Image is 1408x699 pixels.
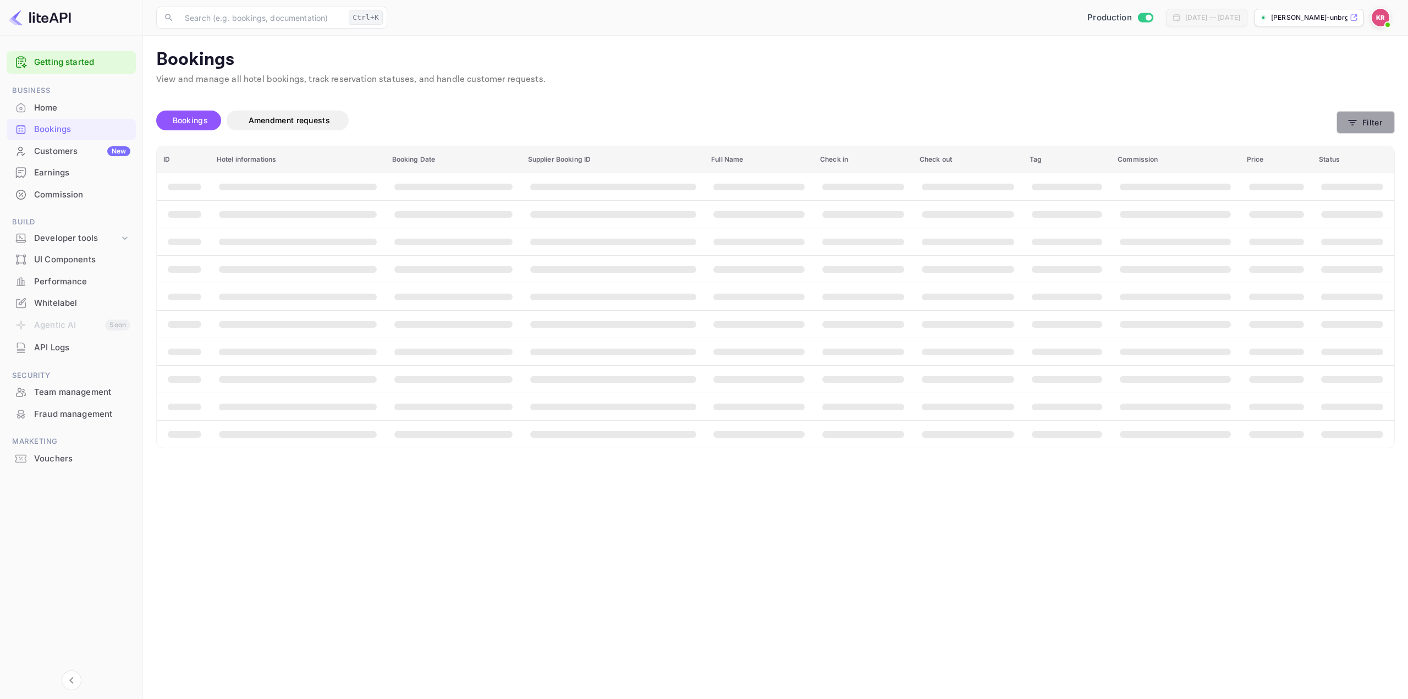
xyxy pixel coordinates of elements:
[7,382,136,402] a: Team management
[7,119,136,140] div: Bookings
[349,10,383,25] div: Ctrl+K
[7,448,136,470] div: Vouchers
[7,119,136,139] a: Bookings
[7,216,136,228] span: Build
[7,293,136,313] a: Whitelabel
[1083,12,1157,24] div: Switch to Sandbox mode
[7,293,136,314] div: Whitelabel
[34,342,130,354] div: API Logs
[34,276,130,288] div: Performance
[7,85,136,97] span: Business
[7,249,136,269] a: UI Components
[7,249,136,271] div: UI Components
[34,254,130,266] div: UI Components
[34,232,119,245] div: Developer tools
[7,448,136,469] a: Vouchers
[7,97,136,118] a: Home
[34,123,130,136] div: Bookings
[7,404,136,425] div: Fraud management
[7,162,136,184] div: Earnings
[34,102,130,114] div: Home
[34,408,130,421] div: Fraud management
[34,453,130,465] div: Vouchers
[1185,13,1240,23] div: [DATE] — [DATE]
[34,297,130,310] div: Whitelabel
[7,229,136,248] div: Developer tools
[7,184,136,205] a: Commission
[7,436,136,448] span: Marketing
[7,51,136,74] div: Getting started
[34,386,130,399] div: Team management
[7,382,136,403] div: Team management
[1271,13,1347,23] p: [PERSON_NAME]-unbrg.[PERSON_NAME]...
[9,9,71,26] img: LiteAPI logo
[7,97,136,119] div: Home
[107,146,130,156] div: New
[7,271,136,293] div: Performance
[34,56,130,69] a: Getting started
[7,184,136,206] div: Commission
[62,670,81,690] button: Collapse navigation
[1372,9,1389,26] img: Kobus Roux
[34,189,130,201] div: Commission
[7,162,136,183] a: Earnings
[7,370,136,382] span: Security
[34,145,130,158] div: Customers
[34,167,130,179] div: Earnings
[7,141,136,162] div: CustomersNew
[7,337,136,359] div: API Logs
[7,271,136,291] a: Performance
[7,337,136,357] a: API Logs
[1087,12,1132,24] span: Production
[178,7,344,29] input: Search (e.g. bookings, documentation)
[7,404,136,424] a: Fraud management
[7,141,136,161] a: CustomersNew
